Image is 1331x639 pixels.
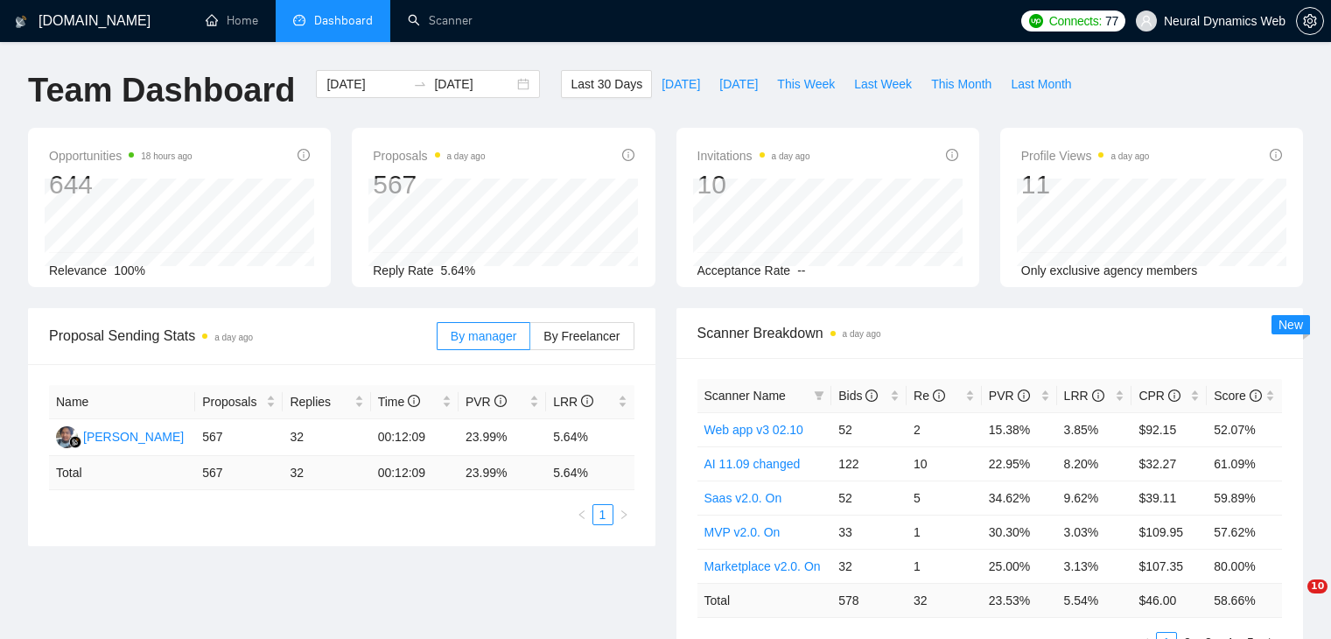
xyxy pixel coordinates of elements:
[214,333,253,342] time: a day ago
[704,457,801,471] a: AI 11.09 changed
[49,263,107,277] span: Relevance
[1214,389,1261,403] span: Score
[1207,412,1282,446] td: 52.07%
[907,583,982,617] td: 32
[652,70,710,98] button: [DATE]
[543,329,620,343] span: By Freelancer
[592,504,613,525] li: 1
[1131,412,1207,446] td: $92.15
[865,390,878,402] span: info-circle
[561,70,652,98] button: Last 30 Days
[907,481,982,515] td: 5
[1207,515,1282,549] td: 57.62%
[593,505,613,524] a: 1
[1296,14,1324,28] a: setting
[1131,583,1207,617] td: $ 46.00
[1064,389,1104,403] span: LRR
[946,149,958,161] span: info-circle
[704,389,786,403] span: Scanner Name
[1207,549,1282,583] td: 80.00%
[931,74,991,94] span: This Month
[907,515,982,549] td: 1
[1057,583,1132,617] td: 5.54 %
[933,390,945,402] span: info-circle
[622,149,634,161] span: info-circle
[831,515,907,549] td: 33
[1278,318,1303,332] span: New
[571,74,642,94] span: Last 30 Days
[1207,583,1282,617] td: 58.66 %
[283,456,370,490] td: 32
[1110,151,1149,161] time: a day ago
[1307,579,1327,593] span: 10
[15,8,27,36] img: logo
[704,491,782,505] a: Saas v2.0. On
[434,74,514,94] input: End date
[1021,168,1150,201] div: 11
[907,549,982,583] td: 1
[921,70,1001,98] button: This Month
[704,423,803,437] a: Web app v3 02.10
[662,74,700,94] span: [DATE]
[1049,11,1102,31] span: Connects:
[831,412,907,446] td: 52
[719,74,758,94] span: [DATE]
[56,429,184,443] a: AS[PERSON_NAME]
[314,13,373,28] span: Dashboard
[459,419,546,456] td: 23.99%
[49,325,437,347] span: Proposal Sending Stats
[907,446,982,481] td: 10
[202,392,263,411] span: Proposals
[1270,149,1282,161] span: info-circle
[459,456,546,490] td: 23.99 %
[326,74,406,94] input: Start date
[56,426,78,448] img: AS
[141,151,192,161] time: 18 hours ago
[571,504,592,525] li: Previous Page
[451,329,516,343] span: By manager
[1057,549,1132,583] td: 3.13%
[1029,14,1043,28] img: upwork-logo.png
[378,395,420,409] span: Time
[1168,390,1180,402] span: info-circle
[989,389,1030,403] span: PVR
[466,395,507,409] span: PVR
[1271,579,1313,621] iframe: Intercom live chat
[982,515,1057,549] td: 30.30%
[810,383,828,409] span: filter
[1092,390,1104,402] span: info-circle
[697,583,832,617] td: Total
[195,456,283,490] td: 567
[571,504,592,525] button: left
[546,456,634,490] td: 5.64 %
[1207,481,1282,515] td: 59.89%
[1057,481,1132,515] td: 9.62%
[1057,446,1132,481] td: 8.20%
[195,419,283,456] td: 567
[206,13,258,28] a: homeHome
[293,14,305,26] span: dashboard
[1207,446,1282,481] td: 61.09%
[767,70,844,98] button: This Week
[1021,263,1198,277] span: Only exclusive agency members
[710,70,767,98] button: [DATE]
[697,263,791,277] span: Acceptance Rate
[373,168,485,201] div: 567
[797,263,805,277] span: --
[982,583,1057,617] td: 23.53 %
[494,395,507,407] span: info-circle
[1138,389,1180,403] span: CPR
[283,419,370,456] td: 32
[581,395,593,407] span: info-circle
[49,456,195,490] td: Total
[613,504,634,525] li: Next Page
[697,322,1283,344] span: Scanner Breakdown
[982,412,1057,446] td: 15.38%
[838,389,878,403] span: Bids
[49,168,193,201] div: 644
[831,446,907,481] td: 122
[1057,412,1132,446] td: 3.85%
[854,74,912,94] span: Last Week
[772,151,810,161] time: a day ago
[298,149,310,161] span: info-circle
